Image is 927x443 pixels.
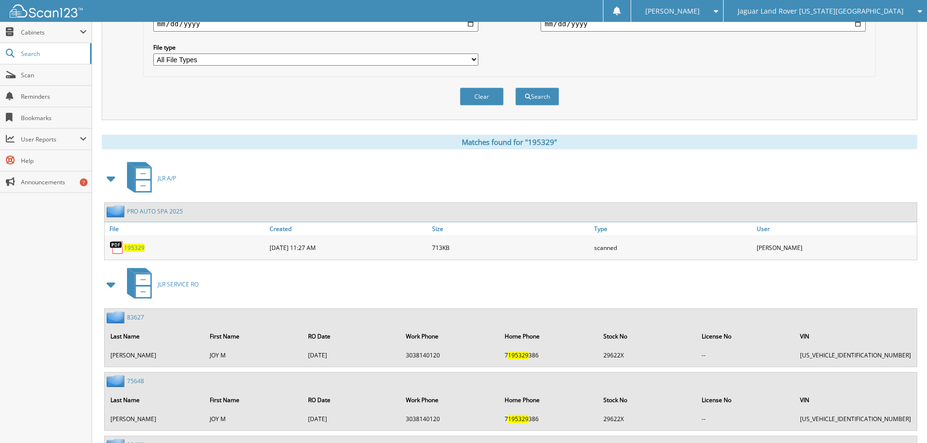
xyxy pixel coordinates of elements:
span: Reminders [21,92,87,101]
th: First Name [205,326,302,346]
img: scan123-logo-white.svg [10,4,83,18]
th: Work Phone [401,390,499,410]
div: Matches found for "195329" [102,135,917,149]
a: PRO AUTO SPA 2025 [127,207,183,215]
th: VIN [795,390,916,410]
img: folder2.png [107,375,127,387]
td: 3038140120 [401,347,499,363]
span: JLR SERVICE RO [158,280,199,288]
img: folder2.png [107,205,127,217]
span: Scan [21,71,87,79]
a: Created [267,222,430,235]
th: Work Phone [401,326,499,346]
td: [DATE] [303,411,400,427]
span: Jaguar Land Rover [US_STATE][GEOGRAPHIC_DATA] [738,8,904,14]
td: 7 386 [500,411,598,427]
th: RO Date [303,390,400,410]
td: JOY M [205,411,302,427]
a: File [105,222,267,235]
th: Stock No [599,390,696,410]
img: PDF.png [109,240,124,255]
td: 7 386 [500,347,598,363]
div: scanned [592,238,754,257]
span: Bookmarks [21,114,87,122]
a: 83627 [127,313,144,321]
div: [DATE] 11:27 AM [267,238,430,257]
th: Home Phone [500,390,598,410]
td: [US_VEHICLE_IDENTIFICATION_NUMBER] [795,347,916,363]
span: [PERSON_NAME] [645,8,700,14]
a: Size [430,222,592,235]
span: Search [21,50,85,58]
a: JLR SERVICE RO [121,265,199,303]
a: 195329 [124,244,145,252]
span: Cabinets [21,28,80,36]
td: [PERSON_NAME] [106,347,204,363]
div: [PERSON_NAME] [754,238,917,257]
th: License No [697,326,794,346]
input: end [541,16,866,32]
button: Search [515,88,559,106]
td: 29622X [599,347,696,363]
th: Home Phone [500,326,598,346]
td: [US_VEHICLE_IDENTIFICATION_NUMBER] [795,411,916,427]
span: Announcements [21,178,87,186]
td: [DATE] [303,347,400,363]
span: 195329 [508,351,528,359]
th: License No [697,390,794,410]
th: First Name [205,390,302,410]
a: Type [592,222,754,235]
a: 75648 [127,377,144,385]
div: 713KB [430,238,592,257]
span: JLR A/P [158,174,176,182]
td: [PERSON_NAME] [106,411,204,427]
input: start [153,16,478,32]
th: RO Date [303,326,400,346]
span: Help [21,157,87,165]
span: 195329 [508,415,528,423]
th: Stock No [599,326,696,346]
th: VIN [795,326,916,346]
span: User Reports [21,135,80,143]
label: File type [153,43,478,52]
th: Last Name [106,390,204,410]
td: -- [697,347,794,363]
th: Last Name [106,326,204,346]
td: 3038140120 [401,411,499,427]
a: JLR A/P [121,159,176,197]
div: 7 [80,178,88,186]
button: Clear [460,88,504,106]
td: -- [697,411,794,427]
td: 29622X [599,411,696,427]
a: User [754,222,917,235]
td: JOY M [205,347,302,363]
img: folder2.png [107,311,127,323]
